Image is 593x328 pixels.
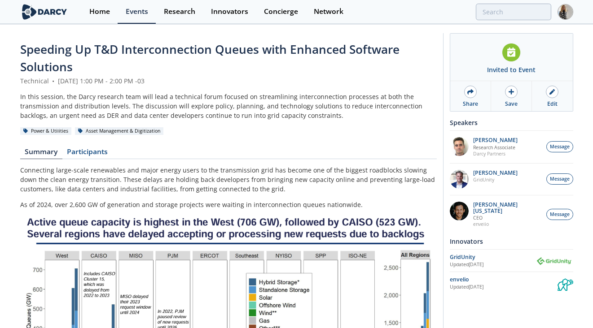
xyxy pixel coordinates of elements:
[20,165,437,194] p: Connecting large-scale renewables and major energy users to the transmission grid has become one ...
[450,261,536,268] div: Updated [DATE]
[505,100,518,108] div: Save
[487,65,536,74] div: Invited to Event
[546,141,573,152] button: Message
[450,137,469,156] img: f1d2b35d-fddb-4a25-bd87-d4d314a355e9
[476,4,551,20] input: Advanced Search
[550,143,570,151] span: Message
[20,41,400,75] span: Speeding Up T&D Interconnection Queues with Enhanced Software Solutions
[450,284,558,291] div: Updated [DATE]
[547,100,558,108] div: Edit
[20,148,62,159] a: Summary
[450,170,469,189] img: d42dc26c-2a28-49ac-afde-9b58c84c0349
[546,209,573,220] button: Message
[450,253,536,261] div: GridUnity
[473,177,518,183] p: GridUnity
[62,148,113,159] a: Participants
[450,275,573,291] a: envelio Updated[DATE] envelio
[450,202,469,220] img: 1b183925-147f-4a47-82c9-16eeeed5003c
[532,81,572,111] a: Edit
[473,170,518,176] p: [PERSON_NAME]
[314,8,343,15] div: Network
[558,4,573,20] img: Profile
[51,77,56,85] span: •
[20,76,437,86] div: Technical [DATE] 1:00 PM - 2:00 PM -03
[211,8,248,15] div: Innovators
[75,127,164,135] div: Asset Management & Digitization
[473,202,541,214] p: [PERSON_NAME][US_STATE]
[550,176,570,183] span: Message
[546,173,573,185] button: Message
[450,253,573,268] a: GridUnity Updated[DATE] GridUnity
[264,8,298,15] div: Concierge
[20,200,437,209] p: As of 2024, over 2,600 GW of generation and storage projects were waiting in interconnection queu...
[555,292,584,319] iframe: chat widget
[450,276,558,284] div: envelio
[550,211,570,218] span: Message
[473,221,541,227] p: envelio
[558,275,573,291] img: envelio
[463,100,478,108] div: Share
[473,215,541,221] p: CEO
[20,4,69,20] img: logo-wide.svg
[450,115,573,130] div: Speakers
[473,137,518,143] p: [PERSON_NAME]
[473,151,518,157] p: Darcy Partners
[450,233,573,249] div: Innovators
[536,255,573,267] img: GridUnity
[89,8,110,15] div: Home
[164,8,195,15] div: Research
[20,92,437,120] div: In this session, the Darcy research team will lead a technical forum focused on streamlining inte...
[20,127,72,135] div: Power & Utilities
[473,144,518,151] p: Research Associate
[126,8,148,15] div: Events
